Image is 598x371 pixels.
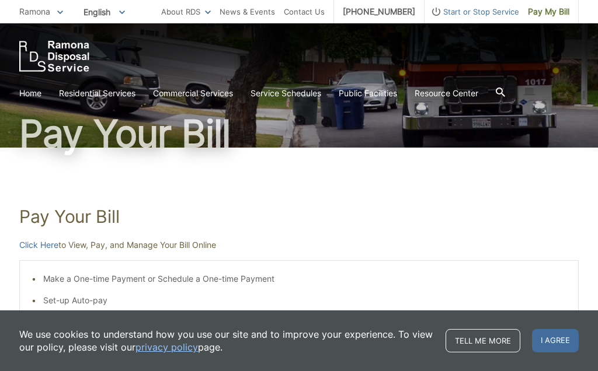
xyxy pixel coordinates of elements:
[43,272,566,285] li: Make a One-time Payment or Schedule a One-time Payment
[446,329,520,352] a: Tell me more
[19,239,579,251] p: to View, Pay, and Manage Your Bill Online
[161,5,211,18] a: About RDS
[43,294,566,307] li: Set-up Auto-pay
[251,87,321,100] a: Service Schedules
[532,329,579,352] span: I agree
[528,5,569,18] span: Pay My Bill
[59,87,135,100] a: Residential Services
[19,206,579,227] h1: Pay Your Bill
[19,6,50,16] span: Ramona
[135,341,198,353] a: privacy policy
[284,5,325,18] a: Contact Us
[75,2,134,22] span: English
[19,115,579,152] h1: Pay Your Bill
[19,328,434,353] p: We use cookies to understand how you use our site and to improve your experience. To view our pol...
[153,87,233,100] a: Commercial Services
[19,87,41,100] a: Home
[19,41,89,72] a: EDCD logo. Return to the homepage.
[415,87,478,100] a: Resource Center
[220,5,275,18] a: News & Events
[339,87,397,100] a: Public Facilities
[19,239,58,251] a: Click Here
